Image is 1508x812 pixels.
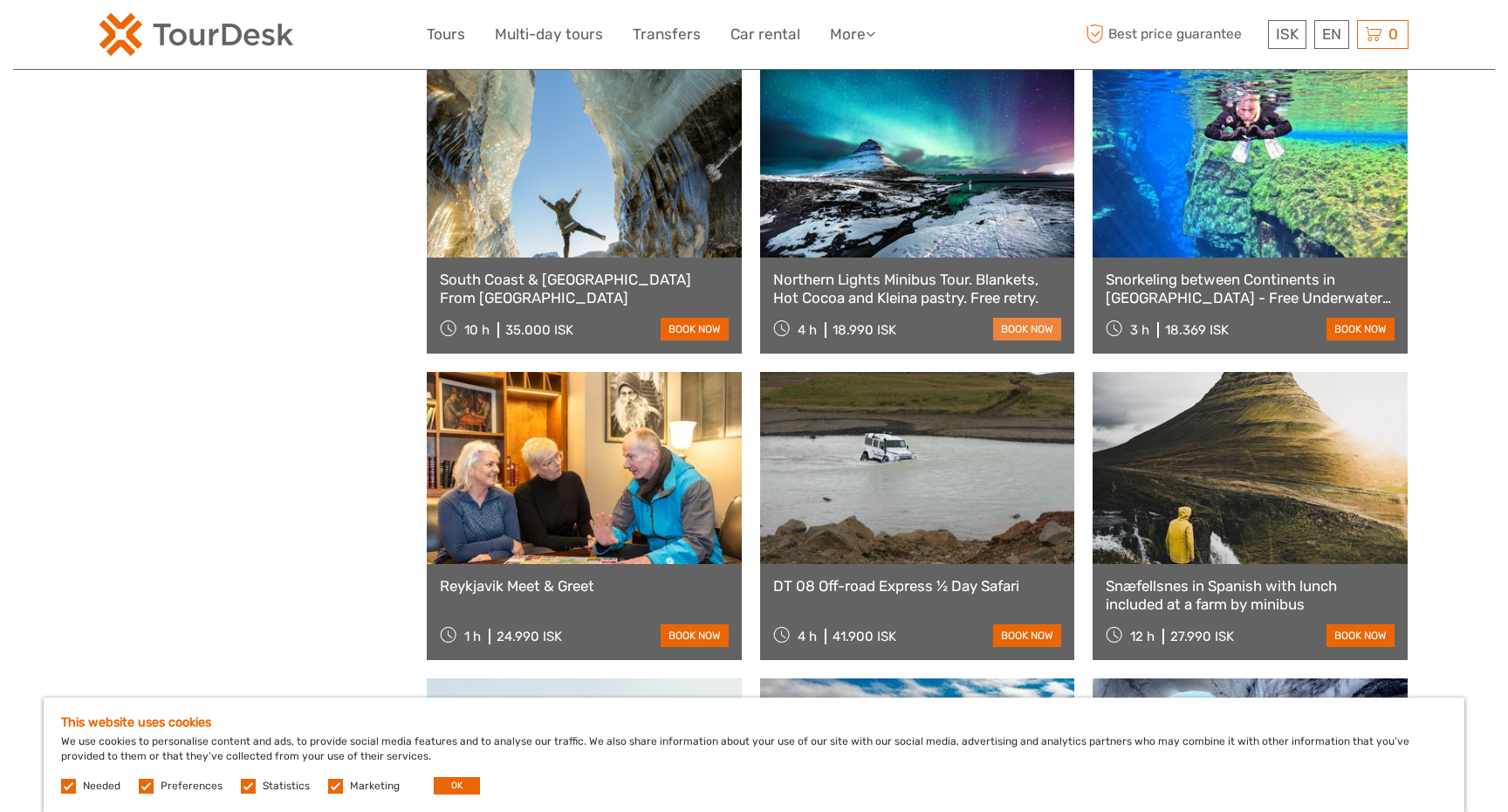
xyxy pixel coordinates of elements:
[661,318,729,341] a: book now
[773,271,1062,306] a: Northern Lights Minibus Tour. Blankets, Hot Cocoa and Kleina pastry. Free retry.
[830,22,875,47] a: More
[833,322,896,338] div: 18.990 ISK
[495,22,603,47] a: Multi-day tours
[1314,20,1349,49] div: EN
[633,22,701,47] a: Transfers
[350,779,400,794] label: Marketing
[993,624,1061,647] a: book now
[497,629,562,644] div: 24.990 ISK
[99,13,293,56] img: 120-15d4194f-c635-41b9-a512-a3cb382bfb57_logo_small.png
[161,779,223,794] label: Preferences
[1130,322,1149,338] span: 3 h
[440,577,729,595] a: Reykjavik Meet & Greet
[798,322,817,338] span: 4 h
[1386,25,1401,43] span: 0
[773,577,1062,595] a: DT 08 Off-road Express ½ Day Safari
[1165,322,1229,338] div: 18.369 ISK
[1326,318,1395,341] a: book now
[263,779,310,794] label: Statistics
[1170,629,1234,644] div: 27.990 ISK
[1276,25,1299,43] span: ISK
[661,624,729,647] a: book now
[44,698,1464,812] div: We use cookies to personalise content and ads, to provide social media features and to analyse ou...
[427,22,465,47] a: Tours
[730,22,800,47] a: Car rental
[993,318,1061,341] a: book now
[464,629,481,644] span: 1 h
[440,271,729,306] a: South Coast & [GEOGRAPHIC_DATA] From [GEOGRAPHIC_DATA]
[1130,629,1155,644] span: 12 h
[464,322,490,338] span: 10 h
[1081,20,1264,49] span: Best price guarantee
[798,629,817,644] span: 4 h
[833,629,896,644] div: 41.900 ISK
[1106,271,1395,306] a: Snorkeling between Continents in [GEOGRAPHIC_DATA] - Free Underwater Photos
[1326,624,1395,647] a: book now
[434,777,480,795] button: OK
[1106,577,1395,613] a: Snæfellsnes in Spanish with lunch included at a farm by minibus
[505,322,573,338] div: 35.000 ISK
[24,31,197,45] p: We're away right now. Please check back later!
[61,715,1447,730] h5: This website uses cookies
[83,779,120,794] label: Needed
[201,27,222,48] button: Open LiveChat chat widget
